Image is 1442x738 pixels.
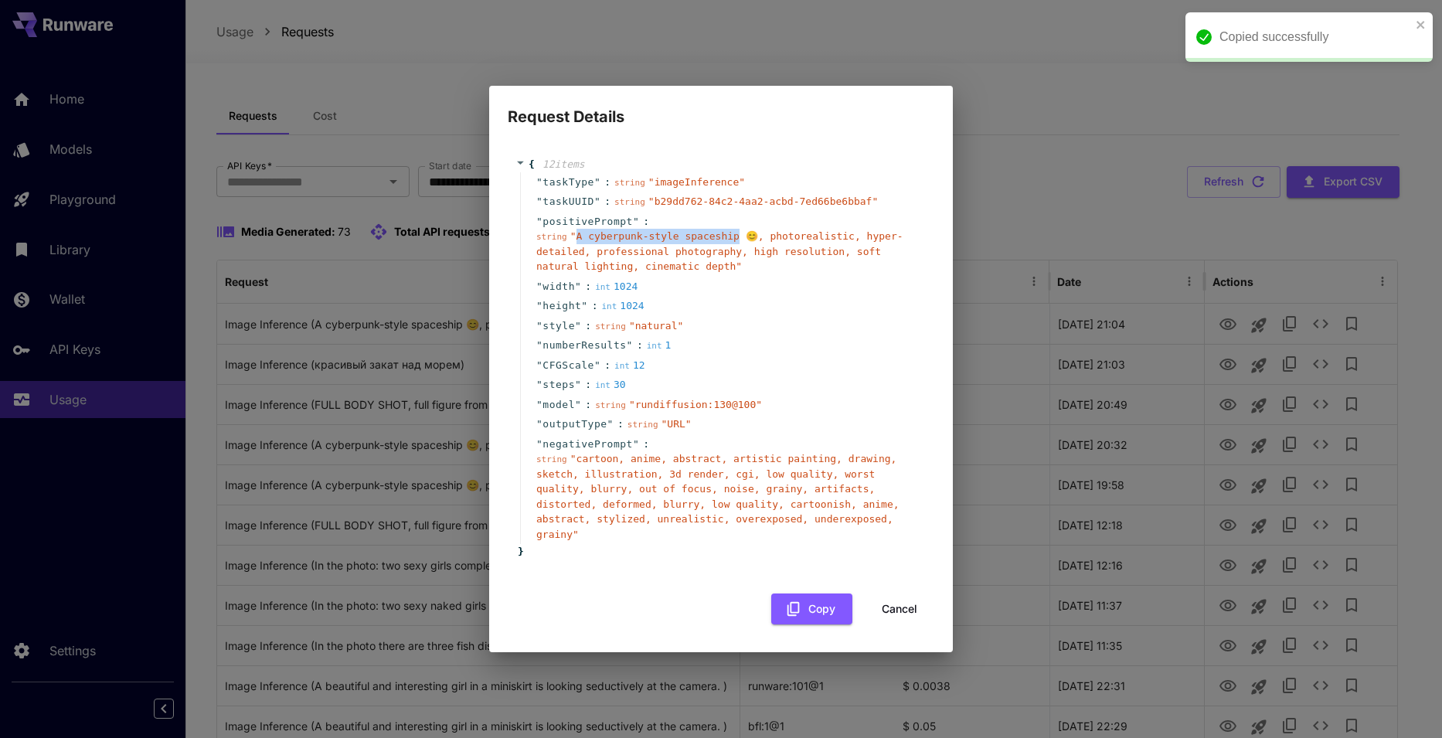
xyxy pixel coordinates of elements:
[585,318,591,334] span: :
[529,157,535,172] span: {
[536,454,567,464] span: string
[536,453,900,540] span: " cartoon, anime, abstract, artistic painting, drawing, sketch, illustration, 3d render, cgi, low...
[536,399,542,410] span: "
[643,214,649,230] span: :
[585,279,591,294] span: :
[592,298,598,314] span: :
[607,418,614,430] span: "
[614,358,645,373] div: 12
[595,282,610,292] span: int
[614,197,645,207] span: string
[536,438,542,450] span: "
[542,437,633,452] span: negativePrompt
[542,358,594,373] span: CFGScale
[575,320,581,332] span: "
[536,379,542,390] span: "
[542,318,575,334] span: style
[1219,28,1411,46] div: Copied successfully
[536,320,542,332] span: "
[575,379,581,390] span: "
[542,338,626,353] span: numberResults
[647,338,672,353] div: 1
[648,176,745,188] span: " imageInference "
[771,593,852,625] button: Copy
[595,321,626,332] span: string
[661,418,692,430] span: " URL "
[617,417,624,432] span: :
[627,339,633,351] span: "
[542,377,575,393] span: steps
[536,339,542,351] span: "
[637,338,643,353] span: :
[595,380,610,390] span: int
[542,214,633,230] span: positivePrompt
[604,358,610,373] span: :
[536,418,542,430] span: "
[633,438,639,450] span: "
[627,420,658,430] span: string
[515,544,524,559] span: }
[594,196,600,207] span: "
[648,196,878,207] span: " b29dd762-84c2-4aa2-acbd-7ed66be6bbaf "
[542,175,594,190] span: taskType
[614,178,645,188] span: string
[585,397,591,413] span: :
[536,176,542,188] span: "
[536,359,542,371] span: "
[536,230,903,272] span: " A cyberpunk-style spaceship 😊, photorealistic, hyper-detailed, professional photography, high r...
[536,281,542,292] span: "
[643,437,649,452] span: :
[536,216,542,227] span: "
[542,397,575,413] span: model
[575,281,581,292] span: "
[594,176,600,188] span: "
[536,196,542,207] span: "
[633,216,639,227] span: "
[1416,19,1427,31] button: close
[595,279,638,294] div: 1024
[629,399,762,410] span: " rundiffusion:130@100 "
[594,359,600,371] span: "
[575,399,581,410] span: "
[536,300,542,311] span: "
[865,593,934,625] button: Cancel
[614,361,630,371] span: int
[542,194,594,209] span: taskUUID
[542,279,575,294] span: width
[601,301,617,311] span: int
[601,298,644,314] div: 1024
[629,320,683,332] span: " natural "
[604,194,610,209] span: :
[595,400,626,410] span: string
[542,158,585,170] span: 12 item s
[585,377,591,393] span: :
[536,232,567,242] span: string
[647,341,662,351] span: int
[489,86,953,129] h2: Request Details
[542,298,581,314] span: height
[595,377,626,393] div: 30
[604,175,610,190] span: :
[542,417,607,432] span: outputType
[581,300,587,311] span: "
